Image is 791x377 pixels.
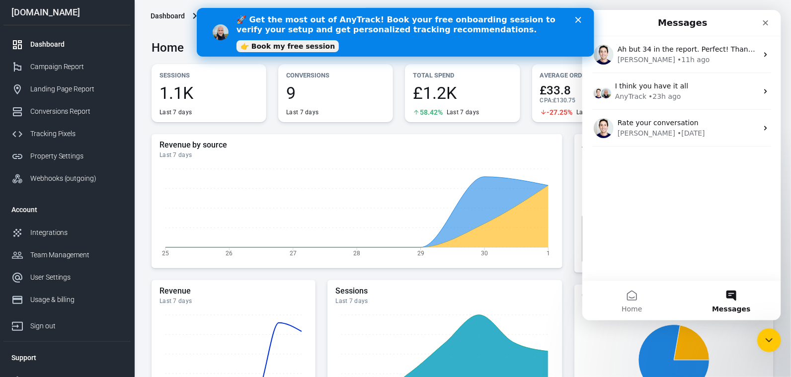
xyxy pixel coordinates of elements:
[364,7,562,24] button: Find anything...⌘ + K
[413,84,512,101] span: £1.2K
[226,250,233,257] tspan: 26
[162,250,169,257] tspan: 25
[759,4,783,28] a: Sign out
[286,108,318,116] div: Last 7 days
[201,7,272,25] button: [DOMAIN_NAME]
[159,84,258,101] span: 1.1K
[554,97,576,104] span: £130.75
[3,56,131,78] a: Campaign Report
[30,250,123,260] div: Team Management
[540,97,554,104] span: CPA :
[197,8,594,57] iframe: Intercom live chat banner
[286,70,385,80] p: Conversions
[3,266,131,289] a: User Settings
[413,70,512,80] p: Total Spend
[481,250,488,257] tspan: 30
[582,10,781,320] iframe: Intercom live chat
[30,62,123,72] div: Campaign Report
[379,9,389,15] div: Close
[3,167,131,190] a: Webhooks (outgoing)
[576,108,609,116] div: Last 7 days
[159,297,308,305] div: Last 7 days
[286,84,385,101] span: 9
[30,227,123,238] div: Integrations
[30,84,123,94] div: Landing Page Report
[30,173,123,184] div: Webhooks (outgoing)
[30,321,123,331] div: Sign out
[3,222,131,244] a: Integrations
[152,41,184,55] h3: Home
[159,108,192,116] div: Last 7 days
[30,295,123,305] div: Usage & billing
[3,244,131,266] a: Team Management
[547,109,573,116] span: -27.25%
[540,84,639,96] span: £33.8
[30,151,123,161] div: Property Settings
[30,272,123,283] div: User Settings
[335,297,554,305] div: Last 7 days
[159,140,554,150] h5: Revenue by source
[3,311,131,337] a: Sign out
[353,250,360,257] tspan: 28
[3,289,131,311] a: Usage & billing
[447,108,479,116] div: Last 7 days
[3,346,131,370] li: Support
[547,250,550,257] tspan: 1
[3,33,131,56] a: Dashboard
[30,39,123,50] div: Dashboard
[159,70,258,80] p: Sessions
[3,198,131,222] li: Account
[30,106,123,117] div: Conversions Report
[3,78,131,100] a: Landing Page Report
[540,70,639,80] p: Average Order
[3,123,131,145] a: Tracking Pixels
[151,11,185,21] div: Dashboard
[159,151,554,159] div: Last 7 days
[30,129,123,139] div: Tracking Pixels
[3,145,131,167] a: Property Settings
[417,250,424,257] tspan: 29
[3,100,131,123] a: Conversions Report
[420,109,443,116] span: 58.42%
[159,286,308,296] h5: Revenue
[290,250,297,257] tspan: 27
[3,8,131,17] div: [DOMAIN_NAME]
[335,286,554,296] h5: Sessions
[757,328,781,352] iframe: Intercom live chat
